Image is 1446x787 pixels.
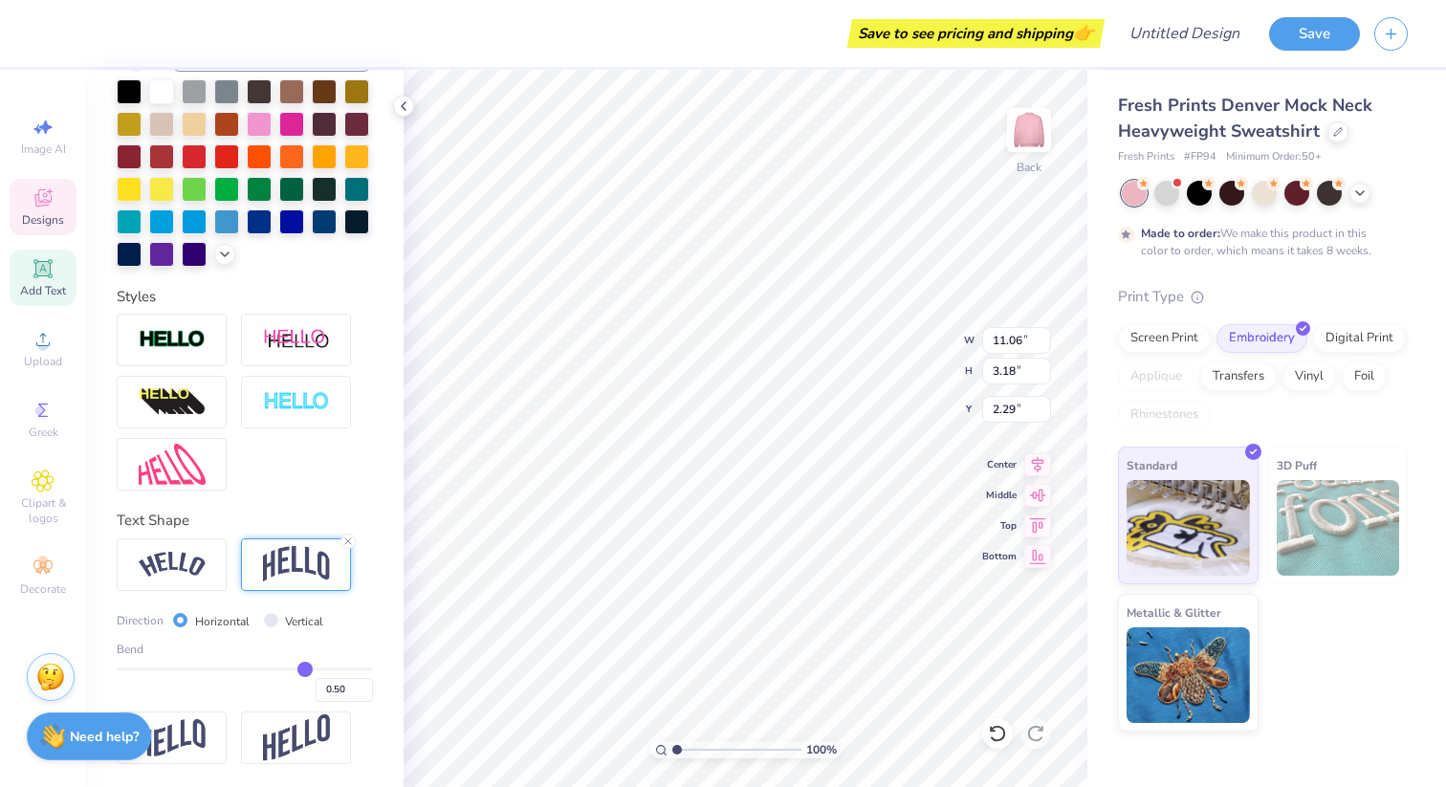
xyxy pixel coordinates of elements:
img: Standard [1127,480,1250,576]
span: Image AI [21,142,66,157]
img: 3D Puff [1277,480,1400,576]
div: Vinyl [1282,362,1336,391]
input: Untitled Design [1114,14,1255,53]
span: Greek [29,425,58,440]
img: Shadow [263,328,330,352]
span: 👉 [1073,21,1094,44]
div: Rhinestones [1118,401,1211,429]
label: Horizontal [195,613,250,630]
div: We make this product in this color to order, which means it takes 8 weeks. [1141,225,1376,259]
strong: Made to order: [1141,226,1220,241]
div: Applique [1118,362,1194,391]
span: Minimum Order: 50 + [1226,149,1322,165]
div: Styles [117,286,373,308]
div: Back [1017,159,1041,176]
span: Middle [982,489,1017,502]
span: Metallic & Glitter [1127,602,1221,623]
span: Clipart & logos [10,495,77,526]
img: 3d Illusion [139,387,206,418]
span: # FP94 [1184,149,1216,165]
img: Stroke [139,329,206,351]
span: Designs [22,212,64,228]
div: Screen Print [1118,324,1211,353]
img: Negative Space [263,391,330,413]
span: Center [982,458,1017,471]
span: 3D Puff [1277,455,1317,475]
div: Save to see pricing and shipping [852,19,1100,48]
span: Fresh Prints Denver Mock Neck Heavyweight Sweatshirt [1118,94,1372,142]
img: Arch [263,546,330,582]
span: Bottom [982,550,1017,563]
div: Foil [1342,362,1387,391]
div: Digital Print [1313,324,1406,353]
span: Fresh Prints [1118,149,1174,165]
span: Add Text [20,283,66,298]
span: Decorate [20,581,66,597]
span: 100 % [806,741,837,758]
img: Back [1010,111,1048,149]
img: Rise [263,714,330,761]
label: Vertical [285,613,323,630]
span: Upload [24,354,62,369]
div: Text Shape [117,510,373,532]
span: Top [982,519,1017,533]
div: Embroidery [1216,324,1307,353]
div: Print Type [1118,286,1408,308]
span: Bend [117,641,143,658]
strong: Need help? [70,728,139,746]
img: Free Distort [139,444,206,485]
span: Standard [1127,455,1177,475]
img: Metallic & Glitter [1127,627,1250,723]
button: Save [1269,17,1360,51]
span: Direction [117,612,164,629]
img: Flag [139,719,206,756]
img: Arc [139,552,206,578]
div: Transfers [1200,362,1277,391]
